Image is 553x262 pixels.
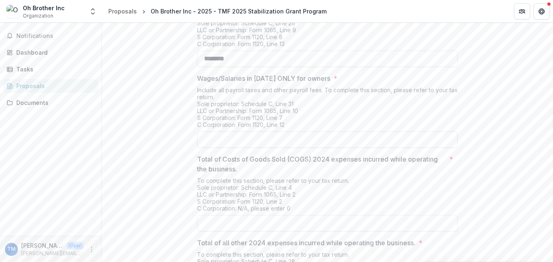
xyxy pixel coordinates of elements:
span: Notifications [16,33,95,40]
nav: breadcrumb [105,5,330,17]
p: Total of Costs of Goods Sold (COGS) 2024 expenses incurred while operating the business. [197,154,446,174]
div: Include all payroll taxes and other payroll fees. To complete this section, please refer to your ... [197,6,458,51]
a: Proposals [105,5,140,17]
div: Oh Brother Inc [23,4,65,12]
button: More [87,244,97,254]
span: Organization [23,12,53,20]
p: Wages/Salaries in [DATE] ONLY for owners [197,73,330,83]
a: Dashboard [3,46,98,59]
div: Dashboard [16,48,92,57]
p: [PERSON_NAME] [21,241,64,250]
a: Proposals [3,79,98,93]
div: Tina McCarty [7,246,15,252]
p: [PERSON_NAME][EMAIL_ADDRESS][DOMAIN_NAME] [21,250,83,257]
img: Oh Brother Inc [7,5,20,18]
button: Notifications [3,29,98,42]
button: Open entity switcher [87,3,99,20]
div: Documents [16,98,92,107]
div: Tasks [16,65,92,73]
button: Get Help [533,3,550,20]
div: Proposals [108,7,137,16]
div: Proposals [16,82,92,90]
p: User [67,242,83,249]
div: To complete this section, please refer to your tax return. Sole proprietor: Schedule C, Line 4 LL... [197,177,458,215]
button: Partners [514,3,530,20]
div: Include all payroll taxes and other payroll fees. To complete this section, please refer to your ... [197,87,458,131]
a: Tasks [3,62,98,76]
div: Oh Brother Inc - 2025 - TMF 2025 Stabilization Grant Program [151,7,327,16]
a: Documents [3,96,98,109]
p: Total of all other 2024 expenses incurred while operating the business. [197,238,415,248]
